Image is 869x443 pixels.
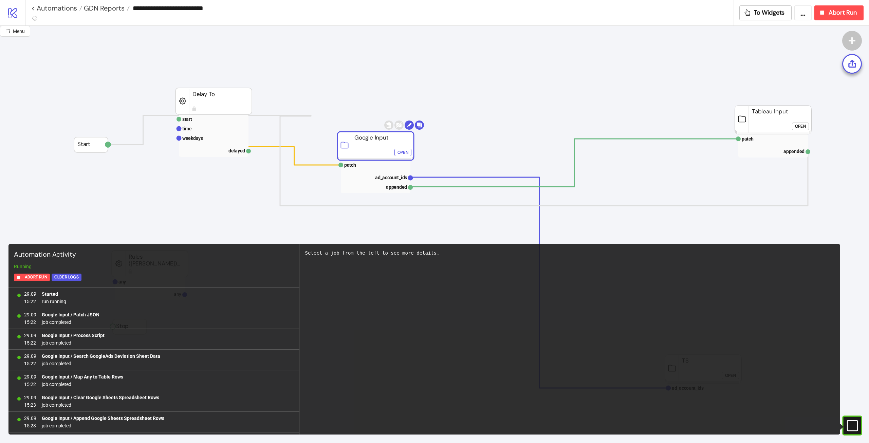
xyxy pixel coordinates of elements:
[31,5,82,12] a: < Automations
[792,123,809,130] button: Open
[739,5,792,20] button: To Widgets
[11,247,297,263] div: Automation Activity
[24,373,36,381] span: 29.09
[42,422,164,429] span: job completed
[375,175,407,180] text: ad_account_ids
[794,5,812,20] button: ...
[24,414,36,422] span: 29.09
[42,381,123,388] span: job completed
[182,135,203,141] text: weekdays
[42,333,105,338] b: Google Input / Process Script
[742,136,754,142] text: patch
[795,123,806,130] div: Open
[42,318,99,326] span: job completed
[5,29,10,34] span: radius-bottomright
[42,339,105,347] span: job completed
[82,4,125,13] span: GDN Reports
[42,312,99,317] b: Google Input / Patch JSON
[829,9,857,17] span: Abort Run
[54,273,79,281] div: Older Logs
[14,274,50,281] button: Abort Run
[42,360,160,367] span: job completed
[305,250,835,257] div: Select a job from the left to see more details.
[24,339,36,347] span: 15:22
[397,149,408,156] div: Open
[24,422,36,429] span: 15:23
[24,352,36,360] span: 29.09
[42,395,159,400] b: Google Input / Clear Google Sheets Spreadsheet Rows
[13,29,25,34] span: Menu
[42,374,123,380] b: Google Input / Map Any to Table Rows
[814,5,864,20] button: Abort Run
[24,332,36,339] span: 29.09
[182,116,192,122] text: start
[42,291,58,297] b: Started
[24,394,36,401] span: 29.09
[182,126,192,131] text: time
[24,290,36,298] span: 29.09
[24,311,36,318] span: 29.09
[42,353,160,359] b: Google Input / Search GoogleAds Deviation Sheet Data
[24,318,36,326] span: 15:22
[52,274,81,281] button: Older Logs
[42,416,164,421] b: Google Input / Append Google Sheets Spreadsheet Rows
[754,9,785,17] span: To Widgets
[42,401,159,409] span: job completed
[344,162,356,168] text: patch
[24,381,36,388] span: 15:22
[42,298,66,305] span: run running
[24,298,36,305] span: 15:22
[24,360,36,367] span: 15:22
[11,263,297,270] div: Running
[394,149,411,156] button: Open
[82,5,130,12] a: GDN Reports
[24,401,36,409] span: 15:23
[25,273,47,281] span: Abort Run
